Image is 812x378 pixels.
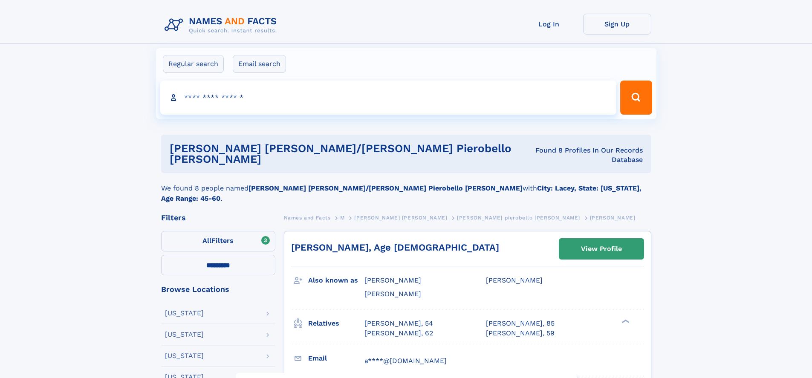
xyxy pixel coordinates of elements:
button: Search Button [620,81,652,115]
input: search input [160,81,617,115]
a: [PERSON_NAME], 85 [486,319,555,328]
img: Logo Names and Facts [161,14,284,37]
a: [PERSON_NAME], 59 [486,329,555,338]
span: [PERSON_NAME] [486,276,543,284]
label: Email search [233,55,286,73]
a: M [340,212,345,223]
div: We found 8 people named with . [161,173,651,204]
span: [PERSON_NAME] [364,276,421,284]
span: M [340,215,345,221]
h1: [PERSON_NAME] [PERSON_NAME]/[PERSON_NAME] pierobello [PERSON_NAME] [170,143,528,164]
a: [PERSON_NAME] [PERSON_NAME] [354,212,447,223]
h3: Email [308,351,364,366]
a: [PERSON_NAME] pierobello [PERSON_NAME] [457,212,580,223]
b: City: Lacey, State: [US_STATE], Age Range: 45-60 [161,184,642,202]
div: [US_STATE] [165,310,204,317]
a: [PERSON_NAME], Age [DEMOGRAPHIC_DATA] [291,242,499,253]
span: [PERSON_NAME] [590,215,636,221]
a: Names and Facts [284,212,331,223]
span: [PERSON_NAME] [364,290,421,298]
label: Filters [161,231,275,251]
div: [US_STATE] [165,331,204,338]
div: [US_STATE] [165,352,204,359]
h3: Relatives [308,316,364,331]
div: Browse Locations [161,286,275,293]
div: Found 8 Profiles In Our Records Database [527,146,642,164]
span: [PERSON_NAME] [PERSON_NAME] [354,215,447,221]
a: Log In [515,14,583,35]
div: ❯ [620,319,630,324]
div: View Profile [581,239,622,259]
label: Regular search [163,55,224,73]
div: Filters [161,214,275,222]
h3: Also known as [308,273,364,288]
span: [PERSON_NAME] pierobello [PERSON_NAME] [457,215,580,221]
a: [PERSON_NAME], 62 [364,329,433,338]
b: [PERSON_NAME] [PERSON_NAME]/[PERSON_NAME] Pierobello [PERSON_NAME] [249,184,523,192]
a: [PERSON_NAME], 54 [364,319,433,328]
a: Sign Up [583,14,651,35]
span: All [202,237,211,245]
a: View Profile [559,239,644,259]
